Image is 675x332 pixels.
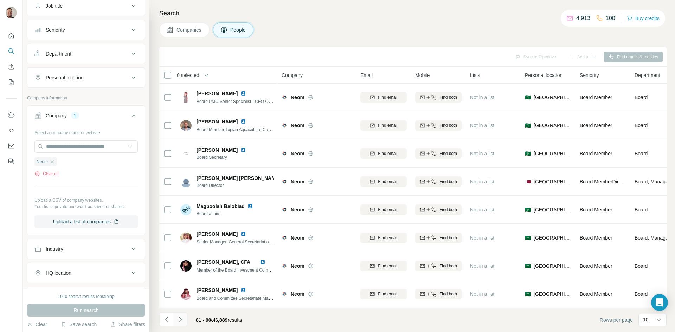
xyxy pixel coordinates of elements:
span: [GEOGRAPHIC_DATA] [534,150,571,157]
span: Board Member [580,95,612,100]
img: Avatar [180,288,192,300]
span: Board [635,291,648,298]
img: Logo of Neom [282,123,287,128]
span: Not in a list [470,151,494,156]
span: Find email [378,207,397,213]
p: 4,913 [576,14,590,22]
span: Find email [378,178,397,185]
img: LinkedIn logo [240,231,246,237]
span: Company [282,72,303,79]
span: Neom [291,262,304,269]
img: LinkedIn logo [260,259,265,265]
span: Companies [176,26,202,33]
span: Not in a list [470,207,494,213]
button: Dashboard [6,139,17,152]
span: 0 selected [177,72,199,79]
img: Logo of Neom [282,263,287,269]
span: 🇸🇦 [525,94,531,101]
span: Senior Manager, General Secretariat of the Board of Directors [197,239,312,245]
img: LinkedIn logo [240,287,246,293]
p: Your list is private and won't be saved or shared. [34,203,138,210]
button: Personal location [27,69,145,86]
span: Board [635,122,648,129]
span: [GEOGRAPHIC_DATA] [534,234,571,241]
img: Avatar [180,204,192,215]
button: Seniority [27,21,145,38]
img: Avatar [180,120,192,131]
button: Upload a list of companies [34,215,138,228]
span: Board affairs [197,210,262,217]
span: [GEOGRAPHIC_DATA] [534,291,571,298]
button: Feedback [6,155,17,168]
span: Board Member [580,263,612,269]
div: Department [46,50,71,57]
span: 🇸🇦 [525,150,531,157]
span: Not in a list [470,235,494,241]
img: LinkedIn logo [240,119,246,124]
span: 🇸🇦 [525,206,531,213]
div: 1 [71,112,79,119]
span: [PERSON_NAME] [197,287,238,294]
div: 1910 search results remaining [58,293,115,300]
span: Find email [378,122,397,129]
img: LinkedIn logo [240,91,246,96]
span: Find both [439,235,457,241]
span: Neom [37,158,48,165]
button: Find email [360,233,407,243]
img: LinkedIn logo [240,147,246,153]
img: Logo of Neom [282,95,287,100]
button: Use Surfe on LinkedIn [6,109,17,121]
span: Find both [439,94,457,100]
img: Avatar [180,176,192,187]
span: Board Member [580,207,612,213]
div: Open Intercom Messenger [651,294,668,311]
span: Board Secretary [197,154,255,161]
span: Not in a list [470,95,494,100]
img: Logo of Neom [282,207,287,213]
button: Find email [360,261,407,271]
span: Find email [378,235,397,241]
button: Find both [415,176,462,187]
button: Find email [360,92,407,103]
span: 🇸🇦 [525,262,531,269]
span: of [211,317,216,323]
img: Logo of Neom [282,291,287,297]
span: Neom [291,234,304,241]
span: [PERSON_NAME] [PERSON_NAME] (林明辉) [197,175,300,182]
button: Navigate to next page [173,312,187,326]
button: Find both [415,148,462,159]
div: Select a company name or website [34,127,138,136]
button: Company1 [27,107,145,127]
span: Find email [378,94,397,100]
span: Not in a list [470,179,494,184]
span: Board Member [580,291,612,297]
span: Board Member [580,151,612,156]
button: Find email [360,120,407,131]
button: Industry [27,241,145,258]
button: Annual revenue ($) [27,288,145,305]
span: Rows per page [600,317,633,324]
img: Logo of Neom [282,151,287,156]
span: Neom [291,291,304,298]
button: Find email [360,176,407,187]
span: [GEOGRAPHIC_DATA] [534,94,571,101]
span: People [230,26,246,33]
img: Logo of Neom [282,179,287,184]
span: Board [635,262,648,269]
img: Avatar [180,260,192,272]
button: Buy credits [627,13,660,23]
span: Member of the Board Investment Committee [197,267,279,273]
span: results [196,317,242,323]
span: [GEOGRAPHIC_DATA] [534,178,571,185]
span: Find both [439,291,457,297]
span: Board [635,150,648,157]
span: 6,889 [215,317,227,323]
span: Find both [439,122,457,129]
div: Personal location [46,74,83,81]
span: Find both [439,150,457,157]
span: Magboolah Balobiad [197,203,245,210]
button: Find both [415,92,462,103]
span: Neom [291,178,304,185]
img: Avatar [180,92,192,103]
button: Share filters [110,321,145,328]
